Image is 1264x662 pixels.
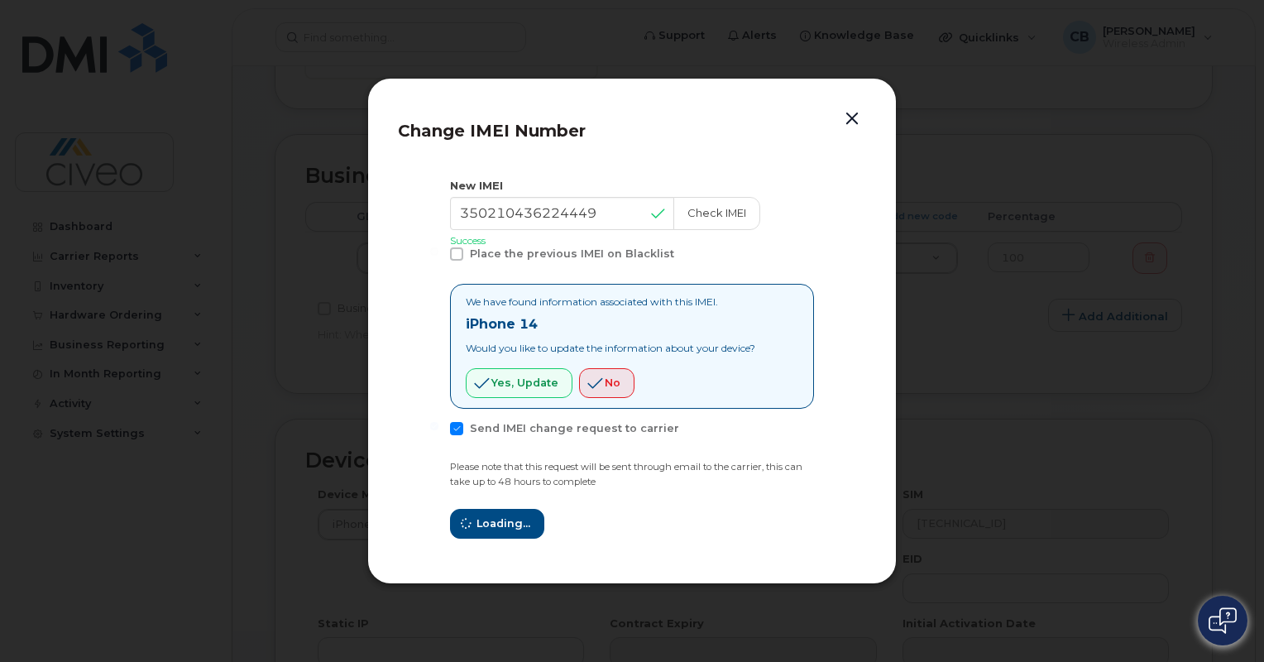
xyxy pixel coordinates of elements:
[1209,607,1237,634] img: Open chat
[398,121,586,141] span: Change IMEI Number
[466,341,755,355] p: Would you like to update the information about your device?
[579,368,634,398] button: No
[430,422,438,430] input: Send IMEI change request to carrier
[430,247,438,256] input: Place the previous IMEI on Blacklist
[450,178,814,194] div: New IMEI
[450,461,802,488] small: Please note that this request will be sent through email to the carrier, this can take up to 48 h...
[491,375,558,391] span: Yes, update
[673,197,760,230] button: Check IMEI
[466,316,538,332] strong: iPhone 14
[450,233,814,247] p: Success
[470,422,679,434] span: Send IMEI change request to carrier
[605,375,620,391] span: No
[466,295,755,309] p: We have found information associated with this IMEI.
[466,368,572,398] button: Yes, update
[470,247,674,260] span: Place the previous IMEI on Blacklist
